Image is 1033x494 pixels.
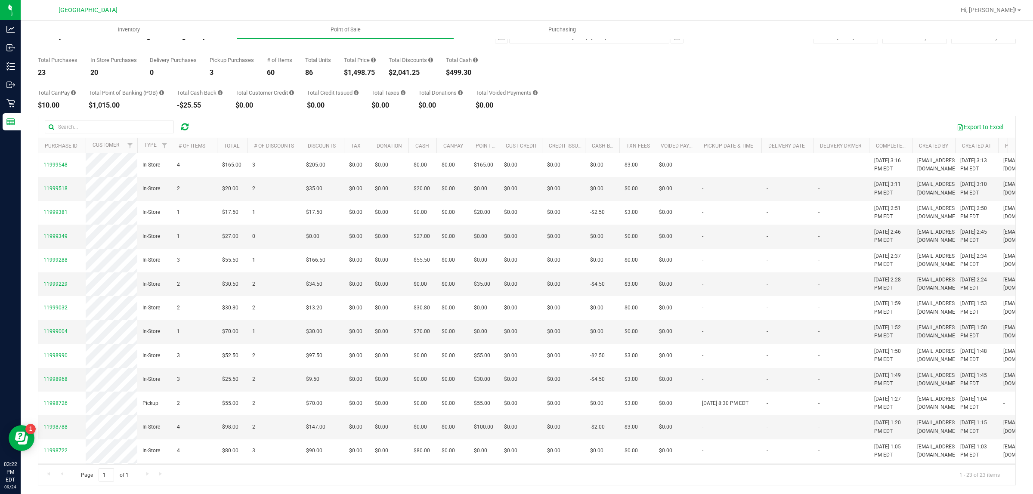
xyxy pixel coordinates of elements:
span: - [702,185,703,193]
span: $0.00 [375,208,388,216]
inline-svg: Reports [6,117,15,126]
span: $0.00 [375,256,388,264]
span: In-Store [142,232,160,241]
span: 4 [177,161,180,169]
div: $1,015.00 [89,102,164,109]
div: Total Customer Credit [235,90,294,96]
div: Delivery Purchases [150,57,197,63]
div: $0.00 [371,102,405,109]
span: - [702,208,703,216]
span: [DATE] 1:48 PM EDT [960,347,993,364]
span: $0.00 [442,185,455,193]
span: - [818,161,820,169]
span: [EMAIL_ADDRESS][DOMAIN_NAME] [917,299,959,316]
span: $0.00 [590,161,603,169]
a: Filter [158,138,172,153]
span: $0.00 [349,304,362,312]
span: $0.00 [590,256,603,264]
span: 0 [252,232,255,241]
span: $0.00 [349,280,362,288]
span: $20.00 [222,185,238,193]
div: Total Cash Back [177,90,223,96]
span: $0.00 [659,161,672,169]
span: 11998968 [43,376,68,382]
a: Donation [377,143,402,149]
span: 3 [177,256,180,264]
span: $70.00 [414,327,430,336]
span: In-Store [142,280,160,288]
span: $0.00 [474,232,487,241]
a: Voided Payment [661,143,703,149]
i: Sum of all account credit issued for all refunds from returned purchases in the date range. [354,90,359,96]
span: 11999288 [43,257,68,263]
span: 11999381 [43,209,68,215]
span: $165.00 [222,161,241,169]
span: $0.00 [442,352,455,360]
div: 0 [150,69,197,76]
span: $17.50 [306,208,322,216]
div: In Store Purchases [90,57,137,63]
span: $0.00 [625,327,638,336]
span: $0.00 [547,208,560,216]
a: Delivery Driver [820,143,861,149]
span: [DATE] 1:50 PM EDT [960,324,993,340]
div: Total Taxes [371,90,405,96]
div: $0.00 [307,102,359,109]
span: $0.00 [547,352,560,360]
div: 20 [90,69,137,76]
span: $0.00 [504,161,517,169]
span: 11998726 [43,400,68,406]
span: $30.00 [306,327,322,336]
div: 86 [305,69,331,76]
span: $0.00 [590,185,603,193]
span: $0.00 [547,304,560,312]
i: Sum of the successful, non-voided payments using account credit for all purchases in the date range. [289,90,294,96]
a: Cash [415,143,429,149]
span: - [767,161,768,169]
a: Type [144,142,157,148]
inline-svg: Outbound [6,80,15,89]
span: - [818,185,820,193]
div: 60 [267,69,292,76]
a: Packed By [1005,143,1032,149]
i: Sum of the total prices of all purchases in the date range. [371,57,376,63]
span: 2 [252,304,255,312]
span: $0.00 [504,352,517,360]
span: $70.00 [222,327,238,336]
div: $1,498.75 [344,69,376,76]
span: 11999032 [43,305,68,311]
span: $0.00 [504,304,517,312]
a: Completed At [876,143,913,149]
span: $27.00 [222,232,238,241]
a: Customer [93,142,119,148]
span: $0.00 [659,280,672,288]
span: $0.00 [504,327,517,336]
span: $30.80 [414,304,430,312]
span: $0.00 [349,185,362,193]
span: $0.00 [349,352,362,360]
a: Cust Credit [506,143,537,149]
a: Cash Back [592,143,620,149]
span: $0.00 [474,185,487,193]
div: Total Price [344,57,376,63]
span: 11998788 [43,424,68,430]
span: $35.00 [306,185,322,193]
span: $0.00 [625,232,638,241]
span: $0.00 [442,280,455,288]
span: $0.00 [349,161,362,169]
div: Total Units [305,57,331,63]
span: $0.00 [442,208,455,216]
span: In-Store [142,304,160,312]
input: Search... [45,120,174,133]
span: $0.00 [306,232,319,241]
a: CanPay [443,143,463,149]
span: [DATE] 2:28 PM EDT [874,276,907,292]
div: Total Discounts [389,57,433,63]
span: $34.50 [306,280,322,288]
span: $0.00 [414,161,427,169]
inline-svg: Analytics [6,25,15,34]
span: $166.50 [306,256,325,264]
span: - [818,256,820,264]
span: 2 [252,352,255,360]
span: - [702,327,703,336]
